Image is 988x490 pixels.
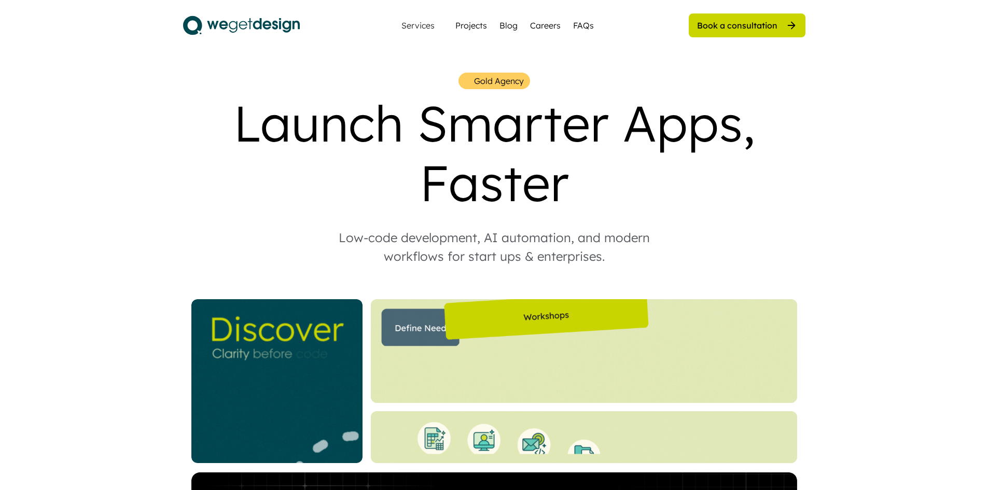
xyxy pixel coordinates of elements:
[318,228,671,265] div: Low-code development, AI automation, and modern workflows for start ups & enterprises.
[397,21,439,30] div: Services
[474,75,524,87] div: Gold Agency
[573,19,594,32] a: FAQs
[697,20,777,31] div: Book a consultation
[455,19,487,32] a: Projects
[530,19,561,32] a: Careers
[191,299,363,463] img: _Website%20Square%20V2%20%282%29.gif
[371,411,797,463] img: Bottom%20Landing%20%281%29.gif
[499,19,518,32] a: Blog
[183,12,300,38] img: logo.svg
[183,93,805,213] div: Launch Smarter Apps, Faster
[371,299,797,403] img: Website%20Landing%20%284%29.gif
[462,76,471,86] img: yH5BAEAAAAALAAAAAABAAEAAAIBRAA7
